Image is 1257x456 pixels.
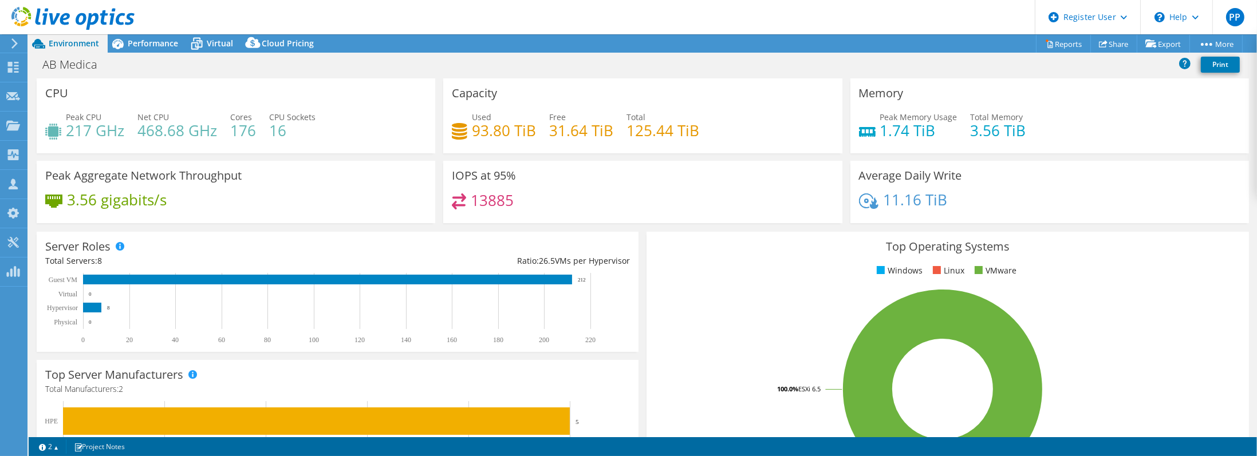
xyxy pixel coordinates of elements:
[655,240,1240,253] h3: Top Operating Systems
[309,336,319,344] text: 100
[45,169,242,182] h3: Peak Aggregate Network Throughput
[66,439,133,454] a: Project Notes
[883,193,947,206] h4: 11.16 TiB
[269,112,316,122] span: CPU Sockets
[1201,57,1240,73] a: Print
[230,112,252,122] span: Cores
[66,124,124,137] h4: 217 GHz
[1189,35,1243,53] a: More
[874,264,923,277] li: Windows
[119,383,123,394] span: 2
[859,87,904,100] h3: Memory
[471,194,514,207] h4: 13885
[338,255,631,267] div: Ratio: VMs per Hypervisor
[578,277,586,283] text: 212
[971,124,1026,137] h4: 3.56 TiB
[447,336,457,344] text: 160
[798,384,821,393] tspan: ESXi 6.5
[58,290,78,298] text: Virtual
[354,336,365,344] text: 120
[107,305,110,311] text: 8
[137,112,169,122] span: Net CPU
[549,112,566,122] span: Free
[137,124,217,137] h4: 468.68 GHz
[230,124,256,137] h4: 176
[89,319,92,325] text: 0
[576,418,579,425] text: 5
[880,112,957,122] span: Peak Memory Usage
[262,38,314,49] span: Cloud Pricing
[218,336,225,344] text: 60
[626,112,645,122] span: Total
[1090,35,1137,53] a: Share
[1137,35,1190,53] a: Export
[31,439,66,454] a: 2
[89,291,92,297] text: 0
[401,336,411,344] text: 140
[859,169,962,182] h3: Average Daily Write
[626,124,699,137] h4: 125.44 TiB
[1226,8,1244,26] span: PP
[128,38,178,49] span: Performance
[539,255,555,266] span: 26.5
[49,276,77,284] text: Guest VM
[172,336,179,344] text: 40
[493,336,503,344] text: 180
[930,264,964,277] li: Linux
[472,124,536,137] h4: 93.80 TiB
[1036,35,1091,53] a: Reports
[67,193,167,206] h4: 3.56 gigabits/s
[1154,12,1165,22] svg: \n
[81,336,85,344] text: 0
[54,318,77,326] text: Physical
[49,38,99,49] span: Environment
[97,255,102,266] span: 8
[47,304,78,312] text: Hypervisor
[452,87,497,100] h3: Capacity
[539,336,549,344] text: 200
[45,368,183,381] h3: Top Server Manufacturers
[880,124,957,137] h4: 1.74 TiB
[452,169,516,182] h3: IOPS at 95%
[269,124,316,137] h4: 16
[549,124,613,137] h4: 31.64 TiB
[472,112,491,122] span: Used
[45,240,111,253] h3: Server Roles
[37,58,115,71] h1: AB Medica
[45,255,338,267] div: Total Servers:
[971,112,1023,122] span: Total Memory
[45,383,630,395] h4: Total Manufacturers:
[207,38,233,49] span: Virtual
[66,112,101,122] span: Peak CPU
[45,87,68,100] h3: CPU
[972,264,1016,277] li: VMware
[264,336,271,344] text: 80
[585,336,596,344] text: 220
[777,384,798,393] tspan: 100.0%
[45,417,58,425] text: HPE
[126,336,133,344] text: 20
